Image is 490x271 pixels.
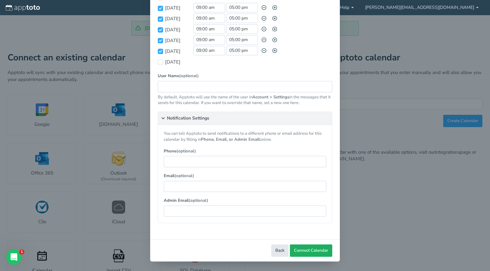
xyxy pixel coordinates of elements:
[6,249,21,265] iframe: Intercom live chat
[201,137,259,142] b: Phone, Email, or Admin Email
[19,249,24,255] span: 1
[158,94,332,106] p: By default, Apptoto will use the name of the user in in the messages that it sends for this calen...
[158,59,163,65] input: [DATE]
[164,198,326,204] label: Admin Email
[158,49,163,54] input: [DATE]
[158,27,163,33] input: [DATE]
[252,94,289,100] b: Account > Settings
[164,173,326,179] label: Email
[294,248,328,254] span: Connect Calendar
[158,6,163,11] input: [DATE]
[165,5,193,11] span: [DATE]
[179,73,199,79] span: (optional)
[158,112,332,125] summary: Notification Settings
[175,173,194,179] span: (optional)
[165,37,193,44] span: [DATE]
[189,198,208,204] span: (optional)
[158,38,163,43] input: [DATE]
[176,148,196,154] span: (optional)
[271,244,289,257] button: Back
[165,48,193,55] span: [DATE]
[165,27,193,33] span: [DATE]
[165,15,193,22] span: [DATE]
[164,148,326,154] label: Phone
[158,73,332,79] label: User Name
[290,244,332,257] button: Connect Calendar
[158,16,163,22] input: [DATE]
[164,131,326,143] p: You can tell Apptoto to send notifications to a different phone or email address for this calenda...
[165,59,193,65] span: [DATE]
